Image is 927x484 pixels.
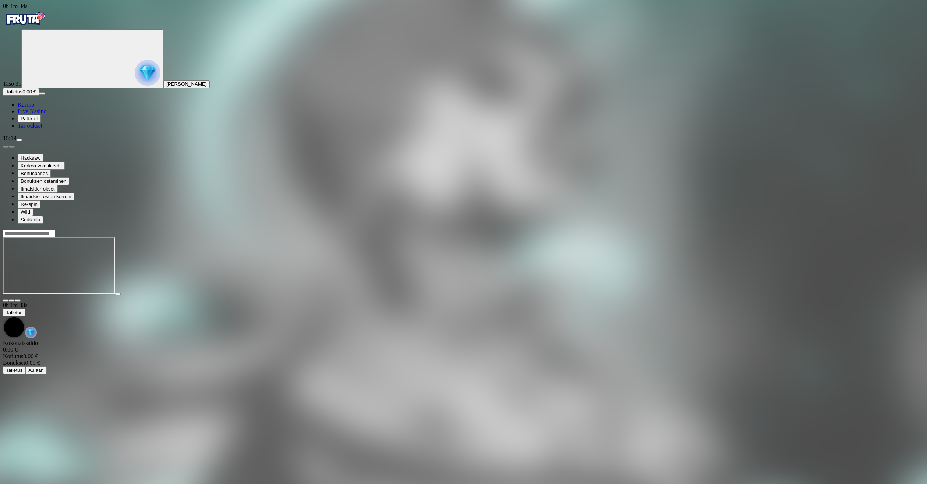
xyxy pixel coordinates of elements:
button: Wild [18,208,33,216]
nav: Primary [3,10,924,129]
span: Kasino [18,102,34,108]
button: Ilmaiskierrokset [18,185,58,193]
span: Wild [21,209,30,215]
span: user session time [3,3,28,9]
button: Re-spin [18,200,40,208]
button: Bonuksen ostaminen [18,177,69,185]
button: prev slide [3,146,9,148]
span: 15:19 [3,135,16,141]
span: Aulaan [28,367,44,373]
button: Seikkailu [18,216,43,224]
span: Palkkiot [21,116,38,121]
button: fullscreen icon [15,299,21,302]
input: Search [3,230,55,237]
button: reward iconPalkkiot [18,115,41,122]
button: close icon [3,299,9,302]
div: 0.00 € [3,353,924,360]
button: menu [16,139,22,141]
span: Bonuspanos [21,171,48,176]
button: Bonuspanos [18,170,51,177]
a: diamond iconKasino [18,102,34,108]
a: Fruta [3,23,47,29]
button: [PERSON_NAME] [163,80,210,88]
span: Talletus [6,310,22,315]
span: Ilmaiskierrokset [21,186,55,192]
img: reward-icon [25,327,37,338]
button: menu [39,92,45,95]
a: poker-chip iconLive Kasino [18,108,47,114]
button: next slide [9,146,15,148]
div: Game menu [3,302,924,340]
span: Bonuksen ostaminen [21,178,66,184]
button: reward progress [21,29,163,88]
button: Talletusplus icon0.00 € [3,88,39,96]
span: Taso 31 [3,81,21,87]
span: [PERSON_NAME] [166,81,207,87]
iframe: Invictus [3,237,115,294]
button: Talletus [3,366,25,374]
img: reward progress [135,60,160,86]
div: 0.00 € [3,346,924,353]
button: chevron-down icon [9,299,15,302]
span: Kotiutus [3,353,23,359]
span: Talletus [6,89,22,95]
a: gift-inverted iconTarjoukset [18,122,42,129]
span: Tarjoukset [18,122,42,129]
button: Talletus [3,309,25,316]
div: 0.00 € [3,360,924,366]
button: Hacksaw [18,154,43,162]
button: Korkea volatiliteetti [18,162,65,170]
button: Aulaan [25,366,47,374]
span: Korkea volatiliteetti [21,163,62,168]
span: Hacksaw [21,155,40,161]
img: Fruta [3,10,47,28]
span: Bonukset [3,360,25,366]
div: Kokonaissaldo [3,340,924,353]
span: Re-spin [21,202,38,207]
button: play icon [115,293,121,295]
button: Ilmaiskierrosten kerroin [18,193,74,200]
div: Game menu content [3,340,924,374]
span: Live Kasino [18,108,47,114]
span: 0.00 € [22,89,36,95]
span: Talletus [6,367,22,373]
span: Seikkailu [21,217,40,223]
span: user session time [3,302,28,308]
span: Ilmaiskierrosten kerroin [21,194,71,199]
